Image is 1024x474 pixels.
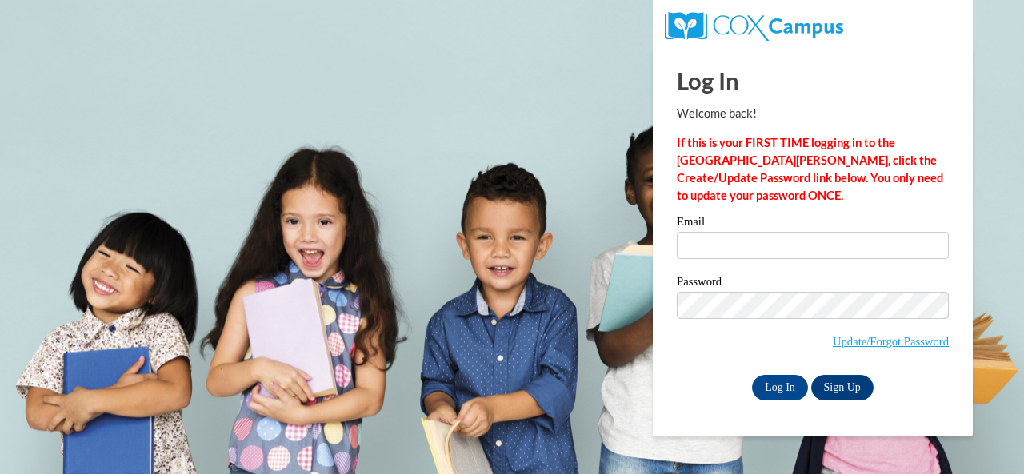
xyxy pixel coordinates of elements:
img: COX Campus [665,12,843,41]
a: Sign Up [811,375,874,400]
label: Password [677,276,949,292]
a: COX Campus [665,18,843,32]
h1: Log In [677,64,949,97]
a: Update/Forgot Password [833,335,949,348]
label: Email [677,216,949,232]
strong: If this is your FIRST TIME logging in to the [GEOGRAPHIC_DATA][PERSON_NAME], click the Create/Upd... [677,136,943,202]
p: Welcome back! [677,105,949,122]
input: Log In [752,375,808,400]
